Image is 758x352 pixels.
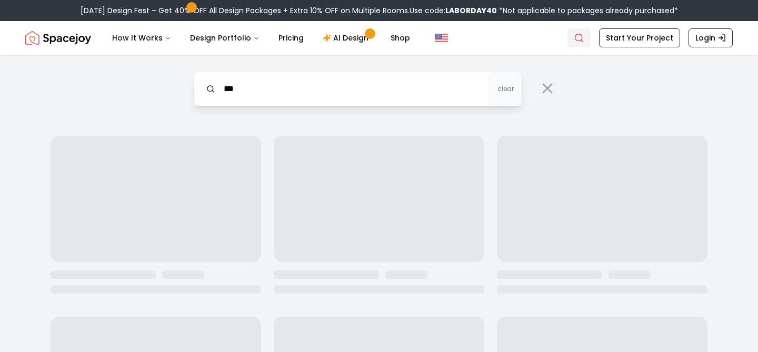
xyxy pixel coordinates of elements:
div: [DATE] Design Fest – Get 40% OFF All Design Packages + Extra 10% OFF on Multiple Rooms. [81,5,678,16]
nav: Main [104,27,418,48]
nav: Global [25,21,733,55]
a: Spacejoy [25,27,91,48]
span: Use code: [410,5,497,16]
a: Start Your Project [599,28,680,47]
img: Spacejoy Logo [25,27,91,48]
img: United States [435,32,448,44]
button: Design Portfolio [182,27,268,48]
a: Shop [382,27,418,48]
button: How It Works [104,27,179,48]
button: clear [488,72,522,106]
a: Login [689,28,733,47]
span: clear [497,85,514,93]
b: LABORDAY40 [445,5,497,16]
span: *Not applicable to packages already purchased* [497,5,678,16]
a: AI Design [314,27,380,48]
a: Pricing [270,27,312,48]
